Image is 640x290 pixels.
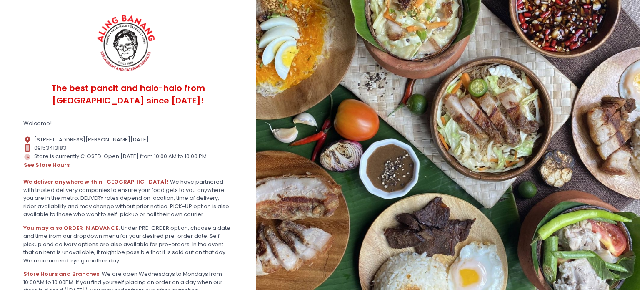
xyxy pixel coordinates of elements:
[23,178,169,186] b: We deliver anywhere within [GEOGRAPHIC_DATA]!
[23,224,120,232] b: You may also ORDER IN ADVANCE.
[23,144,232,152] div: 09153413183
[23,75,232,114] div: The best pancit and halo-halo from [GEOGRAPHIC_DATA] since [DATE]!
[23,152,232,170] div: Store is currently CLOSED. Open [DATE] from 10:00 AM to 10:00 PM
[23,161,70,170] button: see store hours
[92,13,161,75] img: ALING BANANG
[23,178,232,219] div: We have partnered with trusted delivery companies to ensure your food gets to you anywhere you ar...
[23,119,232,128] div: Welcome!
[23,136,232,144] div: [STREET_ADDRESS][PERSON_NAME][DATE]
[23,270,100,278] b: Store Hours and Branches:
[23,224,232,265] div: Under PRE-ORDER option, choose a date and time from our dropdown menu for your desired pre-order ...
